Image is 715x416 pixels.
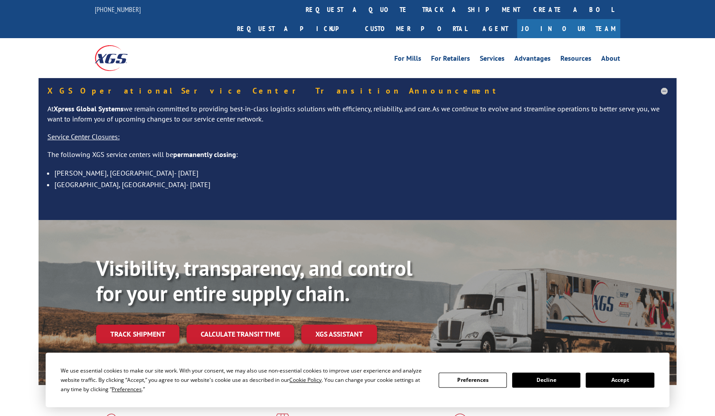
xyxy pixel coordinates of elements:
[289,376,322,384] span: Cookie Policy
[474,19,517,38] a: Agent
[96,254,412,307] b: Visibility, transparency, and control for your entire supply chain.
[47,132,120,141] u: Service Center Closures:
[512,373,580,388] button: Decline
[47,149,668,167] p: The following XGS service centers will be :
[517,19,620,38] a: Join Our Team
[173,150,236,159] strong: permanently closing
[47,104,668,132] p: At we remain committed to providing best-in-class logistics solutions with efficiency, reliabilit...
[560,55,591,65] a: Resources
[601,55,620,65] a: About
[61,366,427,394] div: We use essential cookies to make our site work. With your consent, we may also use non-essential ...
[439,373,507,388] button: Preferences
[480,55,505,65] a: Services
[112,385,142,393] span: Preferences
[46,353,669,407] div: Cookie Consent Prompt
[54,167,668,179] li: [PERSON_NAME], [GEOGRAPHIC_DATA]- [DATE]
[95,5,141,14] a: [PHONE_NUMBER]
[358,19,474,38] a: Customer Portal
[301,325,377,344] a: XGS ASSISTANT
[54,104,124,113] strong: Xpress Global Systems
[514,55,551,65] a: Advantages
[54,179,668,190] li: [GEOGRAPHIC_DATA], [GEOGRAPHIC_DATA]- [DATE]
[47,87,668,95] h5: XGS Operational Service Center Transition Announcement
[230,19,358,38] a: Request a pickup
[394,55,421,65] a: For Mills
[187,325,294,344] a: Calculate transit time
[586,373,654,388] button: Accept
[96,325,179,343] a: Track shipment
[431,55,470,65] a: For Retailers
